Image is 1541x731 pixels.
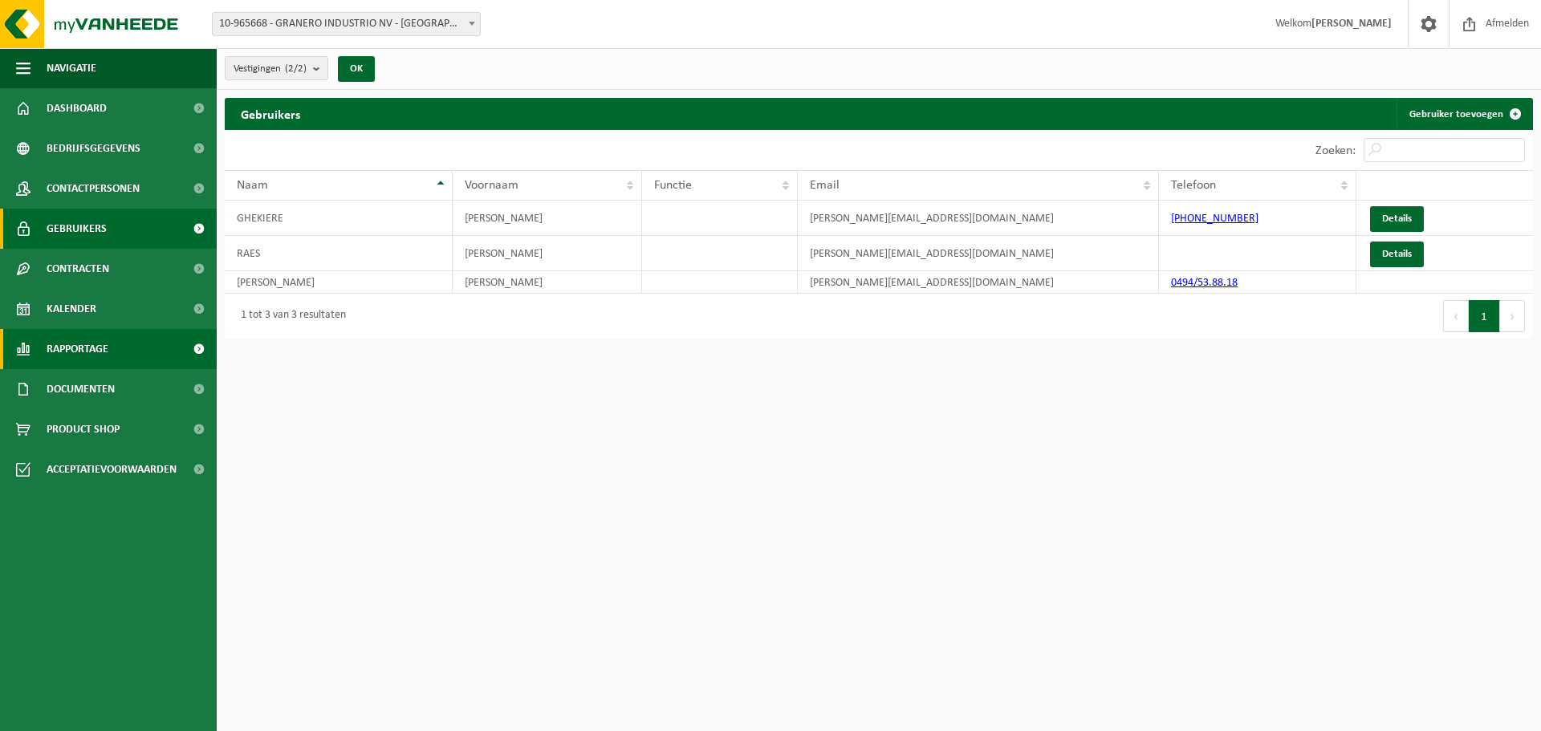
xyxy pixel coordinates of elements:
td: RAES [225,236,453,271]
a: Gebruiker toevoegen [1397,98,1531,130]
button: Vestigingen(2/2) [225,56,328,80]
td: [PERSON_NAME][EMAIL_ADDRESS][DOMAIN_NAME] [798,236,1159,271]
a: Details [1370,242,1424,267]
span: 10-965668 - GRANERO INDUSTRIO NV - ROESELARE [213,13,480,35]
h2: Gebruikers [225,98,316,129]
span: Bedrijfsgegevens [47,128,140,169]
span: Rapportage [47,329,108,369]
button: OK [338,56,375,82]
span: Telefoon [1171,179,1216,192]
td: [PERSON_NAME][EMAIL_ADDRESS][DOMAIN_NAME] [798,271,1159,294]
td: [PERSON_NAME] [453,236,642,271]
span: Naam [237,179,268,192]
a: Details [1370,206,1424,232]
button: Previous [1443,300,1469,332]
button: Next [1500,300,1525,332]
a: [PHONE_NUMBER] [1171,213,1258,225]
td: [PERSON_NAME][EMAIL_ADDRESS][DOMAIN_NAME] [798,201,1159,236]
td: [PERSON_NAME] [453,201,642,236]
button: 1 [1469,300,1500,332]
span: Gebruikers [47,209,107,249]
span: Kalender [47,289,96,329]
span: Product Shop [47,409,120,449]
span: Functie [654,179,692,192]
span: Acceptatievoorwaarden [47,449,177,489]
span: Contracten [47,249,109,289]
td: GHEKIERE [225,201,453,236]
td: [PERSON_NAME] [225,271,453,294]
span: Vestigingen [234,57,307,81]
count: (2/2) [285,63,307,74]
strong: [PERSON_NAME] [1311,18,1392,30]
td: [PERSON_NAME] [453,271,642,294]
span: Voornaam [465,179,518,192]
span: Dashboard [47,88,107,128]
span: Navigatie [47,48,96,88]
span: Documenten [47,369,115,409]
label: Zoeken: [1315,144,1356,157]
a: 0494/53.88.18 [1171,277,1238,289]
div: 1 tot 3 van 3 resultaten [233,302,346,331]
span: Email [810,179,840,192]
span: Contactpersonen [47,169,140,209]
span: 10-965668 - GRANERO INDUSTRIO NV - ROESELARE [212,12,481,36]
